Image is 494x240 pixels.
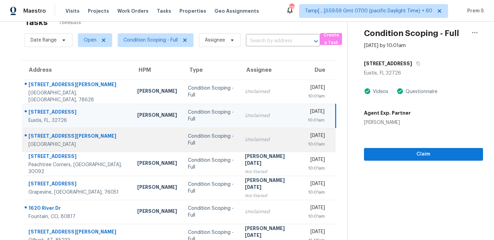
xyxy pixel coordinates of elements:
span: Open [84,37,96,44]
div: [DATE] [308,156,325,165]
img: Artifact Present Icon [364,88,371,95]
div: Fountain, CO, 80817 [28,213,126,220]
div: [DATE] [308,180,325,189]
div: [STREET_ADDRESS][PERSON_NAME] [28,133,126,141]
div: [DATE] [308,132,325,141]
div: [PERSON_NAME][DATE] [245,177,297,192]
div: Eustis, FL, 32726 [28,117,126,124]
th: Assignee [239,60,302,80]
span: Work Orders [117,8,149,14]
span: Geo Assignments [214,8,259,14]
th: Type [183,60,239,80]
div: [STREET_ADDRESS] [28,180,126,189]
div: [DATE] by 10:01am [364,42,406,49]
div: 10:01am [308,165,325,172]
span: Create a Task [324,31,339,47]
span: Properties [179,8,206,14]
input: Search by address [246,36,301,46]
div: [PERSON_NAME] [137,112,177,120]
div: [GEOGRAPHIC_DATA], [GEOGRAPHIC_DATA], 78628 [28,90,126,103]
span: Prem S [464,8,484,14]
div: 10:01am [308,117,325,124]
div: Unclaimed [245,88,297,95]
span: Visits [66,8,80,14]
button: Open [311,36,321,46]
div: 10:01am [308,189,325,196]
div: [PERSON_NAME][DATE] [245,153,297,168]
div: [DATE] [308,228,325,237]
div: [PERSON_NAME] [364,119,411,126]
div: Eustis, FL 32726 [364,70,483,77]
div: 10:01am [308,93,325,100]
div: Condition Scoping - Full [188,157,234,171]
h2: Condition Scoping - Full [364,30,459,37]
span: Maestro [23,8,46,14]
h2: Tasks [25,19,48,26]
div: Unclaimed [245,112,297,119]
span: Claim [369,150,478,159]
th: Address [22,60,132,80]
button: Create a Task [320,33,342,45]
div: Condition Scoping - Full [188,181,234,195]
div: [PERSON_NAME] [137,184,177,192]
div: Not Started [245,192,297,199]
div: [DATE] [308,108,325,117]
div: Condition Scoping - Full [188,133,234,147]
div: [PERSON_NAME] [137,208,177,216]
div: Not Started [245,168,297,175]
div: Unclaimed [245,136,297,143]
div: Unclaimed [245,208,297,215]
div: [GEOGRAPHIC_DATA] [28,141,126,148]
div: Grapevine, [GEOGRAPHIC_DATA], 76051 [28,189,126,196]
th: HPM [132,60,183,80]
span: 78 Results [59,19,81,26]
div: 689 [289,4,294,11]
span: Tasks [157,9,171,13]
span: Tamp[…]3:59:59 Gmt 0700 (pacific Daylight Time) + 60 [305,8,432,14]
span: Assignee [205,37,225,44]
div: [STREET_ADDRESS] [28,153,126,161]
span: Projects [88,8,109,14]
button: Claim [364,148,483,161]
span: Condition Scoping - Full [123,37,178,44]
div: Questionnaire [403,88,437,95]
div: [DATE] [308,204,325,213]
div: 10:01am [308,141,325,148]
div: Videos [371,88,388,95]
div: Condition Scoping - Full [188,85,234,99]
div: Condition Scoping - Full [188,205,234,219]
div: [PERSON_NAME] [137,160,177,168]
div: 1620 River Dr [28,205,126,213]
div: Condition Scoping - Full [188,109,234,123]
h5: Agent Exp. Partner [364,110,411,116]
h5: [STREET_ADDRESS] [364,60,412,67]
div: [DATE] [308,84,325,93]
img: Artifact Present Icon [397,88,403,95]
div: [STREET_ADDRESS][PERSON_NAME] [28,81,126,90]
div: Peachtree Corners, [GEOGRAPHIC_DATA], 30092 [28,161,126,175]
div: [PERSON_NAME] [137,88,177,96]
button: Copy Address [412,57,421,70]
div: 10:01am [308,213,325,220]
span: Date Range [31,37,57,44]
th: Due [302,60,336,80]
div: [STREET_ADDRESS][PERSON_NAME] [28,228,126,237]
div: [STREET_ADDRESS] [28,108,126,117]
